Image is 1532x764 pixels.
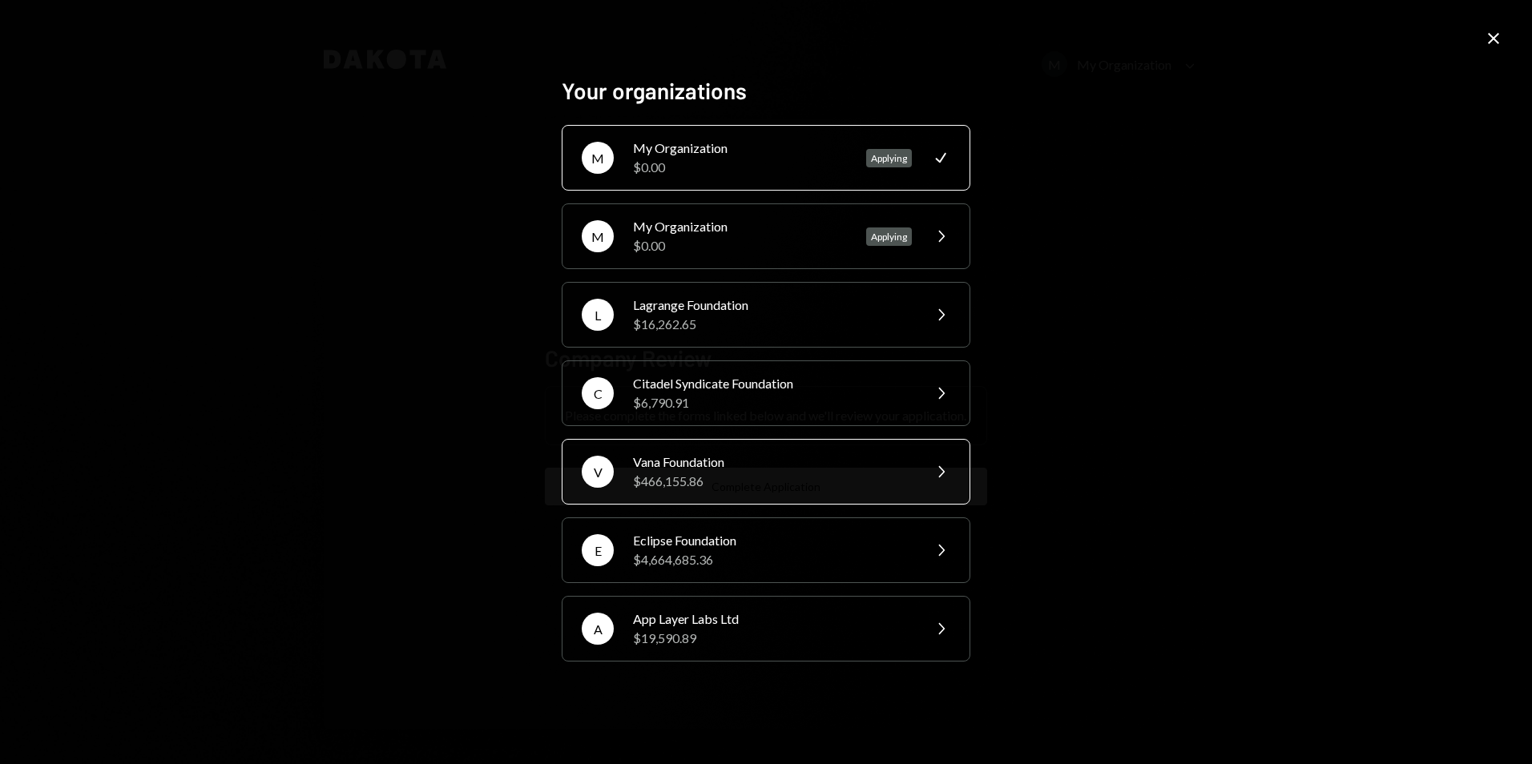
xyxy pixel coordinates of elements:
div: Eclipse Foundation [633,531,912,550]
button: MMy Organization$0.00Applying [562,203,970,269]
div: My Organization [633,139,847,158]
button: AApp Layer Labs Ltd$19,590.89 [562,596,970,661]
div: App Layer Labs Ltd [633,609,912,629]
div: Citadel Syndicate Foundation [633,374,912,393]
div: $0.00 [633,236,847,255]
div: Lagrange Foundation [633,296,912,315]
div: Vana Foundation [633,452,912,472]
div: M [582,220,614,252]
div: A [582,613,614,645]
h2: Your organizations [562,75,970,107]
div: $19,590.89 [633,629,912,648]
div: Applying [866,149,912,167]
div: Applying [866,227,912,246]
button: VVana Foundation$466,155.86 [562,439,970,505]
button: LLagrange Foundation$16,262.65 [562,282,970,348]
button: EEclipse Foundation$4,664,685.36 [562,517,970,583]
button: MMy Organization$0.00Applying [562,125,970,191]
div: V [582,456,614,488]
div: $466,155.86 [633,472,912,491]
div: $6,790.91 [633,393,912,412]
div: My Organization [633,217,847,236]
div: M [582,142,614,174]
div: $4,664,685.36 [633,550,912,569]
button: CCitadel Syndicate Foundation$6,790.91 [562,360,970,426]
div: E [582,534,614,566]
div: $0.00 [633,158,847,177]
div: C [582,377,614,409]
div: L [582,299,614,331]
div: $16,262.65 [633,315,912,334]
